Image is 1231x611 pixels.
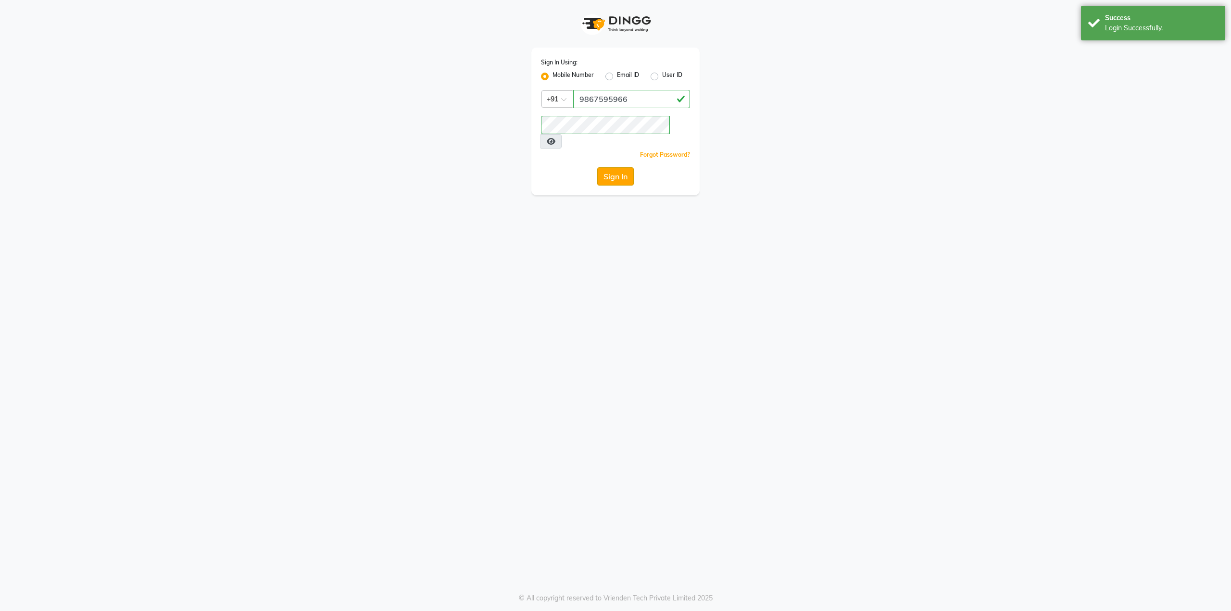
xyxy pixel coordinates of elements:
label: Sign In Using: [541,58,578,67]
input: Username [573,90,690,108]
button: Sign In [597,167,634,186]
label: Mobile Number [553,71,594,82]
div: Success [1105,13,1218,23]
a: Forgot Password? [640,151,690,158]
input: Username [541,116,670,134]
img: logo1.svg [577,10,654,38]
label: Email ID [617,71,639,82]
div: Login Successfully. [1105,23,1218,33]
label: User ID [662,71,682,82]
